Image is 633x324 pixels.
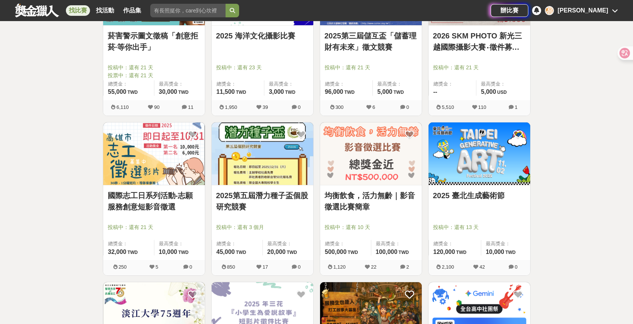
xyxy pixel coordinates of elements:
span: 0 [406,104,409,110]
a: 2025 海洋文化攝影比賽 [216,30,309,41]
span: 17 [262,264,268,270]
a: 找活動 [93,5,117,16]
img: Cover Image [429,122,530,185]
span: 11,500 [217,89,235,95]
a: 2025第五屆潛力種子盃個股研究競賽 [216,190,309,212]
span: USD [497,90,506,95]
div: [PERSON_NAME] [558,6,608,15]
span: 總獎金： [325,240,366,248]
span: 1 [515,104,517,110]
span: 250 [119,264,127,270]
span: 最高獎金： [159,240,200,248]
span: TWD [394,90,404,95]
span: 投票中：還有 21 天 [108,72,200,79]
img: Cover Image [320,122,422,185]
span: 總獎金： [217,80,259,88]
img: Cover Image [103,122,205,185]
span: 投稿中：還有 21 天 [325,64,417,72]
span: 最高獎金： [377,80,417,88]
a: 2025第三屆儲互盃「儲蓄理財有未來」徵文競賽 [325,30,417,53]
span: 1,120 [333,264,346,270]
div: 高 [545,6,554,15]
span: 5,510 [442,104,454,110]
span: TWD [398,250,409,255]
span: TWD [505,250,516,255]
span: TWD [127,90,137,95]
span: TWD [127,250,137,255]
span: TWD [285,90,295,95]
a: 辦比賽 [491,4,528,17]
span: 0 [298,104,300,110]
span: 投稿中：還有 23 天 [216,64,309,72]
span: 3,000 [269,89,284,95]
span: 0 [515,264,517,270]
a: 菸害警示圖文徵稿「創意拒菸·等你出手」 [108,30,200,53]
span: 30,000 [159,89,177,95]
span: TWD [287,250,297,255]
span: 10,000 [486,249,504,255]
span: 42 [479,264,485,270]
span: 最高獎金： [376,240,417,248]
span: 32,000 [108,249,127,255]
a: Cover Image [429,122,530,186]
span: 0 [298,264,300,270]
span: 110 [478,104,487,110]
span: 22 [371,264,376,270]
span: TWD [178,250,188,255]
span: 投稿中：還有 13 天 [433,223,526,231]
span: 300 [336,104,344,110]
span: 最高獎金： [486,240,526,248]
span: 總獎金： [325,80,368,88]
img: Cover Image [212,122,313,185]
span: 6,110 [116,104,129,110]
span: 120,000 [433,249,455,255]
span: TWD [178,90,188,95]
span: 總獎金： [433,80,472,88]
span: 2,100 [442,264,454,270]
span: 總獎金： [217,240,258,248]
span: 總獎金： [433,240,476,248]
span: 45,000 [217,249,235,255]
a: 均衡飲食，活力無齡｜影音徵選比賽簡章 [325,190,417,212]
span: 總獎金： [108,80,149,88]
span: 投稿中：還有 21 天 [108,223,200,231]
span: TWD [236,250,246,255]
span: -- [433,89,438,95]
span: TWD [348,250,358,255]
span: 39 [262,104,268,110]
span: 96,000 [325,89,343,95]
a: 作品集 [120,5,144,16]
span: 11 [188,104,193,110]
a: Cover Image [212,122,313,186]
span: 0 [189,264,192,270]
span: 2 [406,264,409,270]
span: 最高獎金： [159,80,200,88]
span: 90 [154,104,159,110]
span: 最高獎金： [481,80,525,88]
span: 6 [372,104,375,110]
span: 1,950 [225,104,237,110]
span: 850 [227,264,235,270]
span: 總獎金： [108,240,149,248]
span: 10,000 [159,249,177,255]
span: 5,000 [377,89,392,95]
a: 找比賽 [66,5,90,16]
input: 有長照挺你，care到心坎裡！青春出手，拍出照顧 影音徵件活動 [150,4,226,17]
span: 最高獎金： [267,240,309,248]
a: Cover Image [320,122,422,186]
span: 100,000 [376,249,398,255]
span: 500,000 [325,249,347,255]
span: 投稿中：還有 10 天 [325,223,417,231]
a: 國際志工日系列活動-志願服務創意短影音徵選 [108,190,200,212]
a: 2025 臺北生成藝術節 [433,190,526,201]
span: TWD [456,250,466,255]
span: TWD [344,90,354,95]
span: 投稿中：還有 21 天 [108,64,200,72]
a: 2026 SKM PHOTO 新光三越國際攝影大賽‧徵件募集！ [433,30,526,53]
span: 投稿中：還有 21 天 [433,64,526,72]
span: 20,000 [267,249,286,255]
span: 投稿中：還有 3 個月 [216,223,309,231]
span: 55,000 [108,89,127,95]
a: Cover Image [103,122,205,186]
